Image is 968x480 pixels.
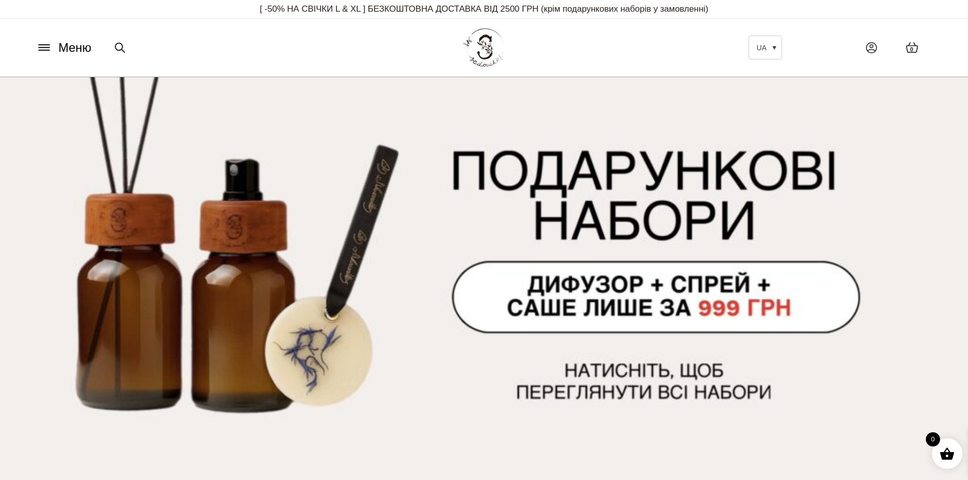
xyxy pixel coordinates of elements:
a: UA [748,36,782,59]
button: Меню [33,38,95,57]
span: 0 [910,45,913,54]
img: BY SADOVSKIY [463,28,504,67]
span: UA [757,44,766,52]
span: 0 [926,432,940,446]
span: Меню [58,39,91,57]
a: 0 [895,31,929,63]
